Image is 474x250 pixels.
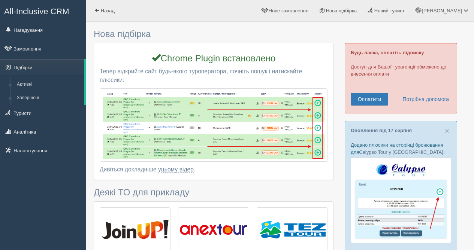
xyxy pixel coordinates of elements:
h3: Chrome Plugin встановлено [100,52,327,63]
div: Дивіться докладніше у . [100,165,327,174]
img: search.ua.png [100,88,327,162]
button: Close [445,127,449,135]
span: Новий турист [374,8,405,13]
a: Calypso Tour у [GEOGRAPHIC_DATA] [359,149,443,155]
a: Потрібна допомога [398,93,449,106]
a: Оновлення від 17 серпня [351,128,412,133]
a: Оплатити [351,93,388,106]
p: Додано плюсики на сторінці бронювання для : [351,141,451,156]
a: Завершені [13,91,84,105]
div: Доступ для Вашої турагенції обмежено до внесення оплати [345,43,457,113]
p: Тепер відкрийте сайт будь-якого туроператора, почніть пошук і натискайте плюсики: [100,67,327,85]
h3: Деякі ТО для прикладу [94,187,333,197]
a: цьому відео [161,166,194,173]
b: Будь ласка, оплатіть підписку [351,50,424,55]
a: All-Inclusive CRM [0,0,86,21]
a: Активні [13,78,84,91]
img: calypso-tour-proposal-crm-for-travel-agency.jpg [351,158,451,243]
span: Назад [101,8,115,13]
span: All-Inclusive CRM [4,7,69,16]
span: Нове замовлення [269,8,308,13]
span: Нова підбірка [326,8,357,13]
h3: Нова підбірка [94,29,333,39]
span: [PERSON_NAME] [422,8,462,13]
span: × [445,126,449,135]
